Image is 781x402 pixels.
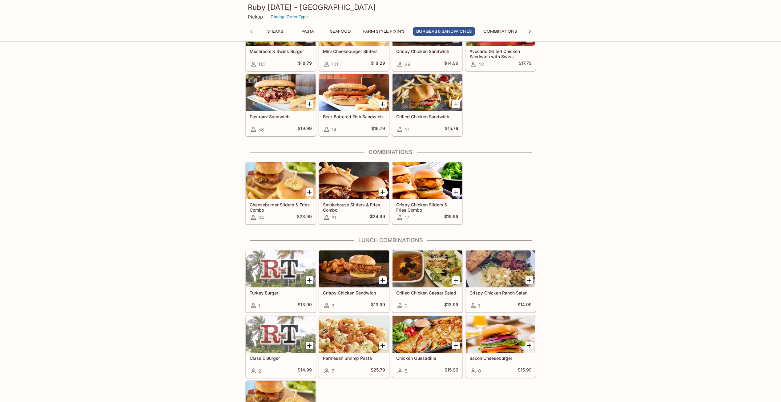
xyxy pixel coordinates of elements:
h5: $15.99 [445,367,458,375]
h5: $16.79 [371,126,385,133]
a: Bacon Cheeseburger0$15.99 [465,315,536,378]
button: Add Grilled Chicken Sandwich [452,100,460,108]
div: Beer-Battered Fish Sandwich [319,74,389,111]
h4: Combinations [245,149,536,156]
div: Crispy Chicken Ranch Salad [466,250,535,287]
div: Mushroom & Swiss Burger [246,9,316,46]
h5: Crispy Chicken Sandwich [396,49,458,54]
span: 2 [258,368,261,374]
div: Avocado Grilled Chicken Sandwich with Swiss [466,9,535,46]
h5: Avocado Grilled Chicken Sandwich with Swiss [469,49,532,59]
h5: Pastrami Sandwich [250,114,312,119]
h5: Mushroom & Swiss Burger [250,49,312,54]
button: Combinations [480,27,520,36]
button: Change Order Type [268,12,311,22]
a: Parmesan Shrimp Pasta7$25.79 [319,315,389,378]
h5: $19.99 [298,126,312,133]
span: 0 [478,368,481,374]
a: Turkey Burger1$13.99 [246,250,316,312]
span: 2 [405,303,408,309]
span: 29 [405,61,410,67]
div: Crispy Chicken Sandwich [393,9,462,46]
button: Add Beer-Battered Fish Sandwich [379,100,387,108]
a: Crispy Chicken Sliders & Fries Combo17$19.99 [392,162,462,224]
span: 17 [405,215,409,221]
button: Steaks [261,27,289,36]
button: Add Parmesan Shrimp Pasta [379,342,387,349]
span: 5 [405,368,408,374]
h5: $17.79 [519,60,532,68]
h5: Crispy Chicken Sliders & Fries Combo [396,202,458,212]
button: Add Cheeseburger Sliders & Fries Combo [306,188,313,196]
h5: $13.99 [298,302,312,309]
a: Crispy Chicken Ranch Salad1$14.99 [465,250,536,312]
div: Crispy Chicken Sliders & Fries Combo [393,162,462,199]
h5: $13.99 [444,302,458,309]
button: Burgers & Sandwiches [413,27,475,36]
button: Farm Style Fixin's [359,27,408,36]
a: Grilled Chicken Caesar Salad2$13.99 [392,250,462,312]
h5: $13.99 [371,302,385,309]
button: Add Classic Burger [306,342,313,349]
span: 42 [478,61,484,67]
div: Crispy Chicken Sandwich [319,250,389,287]
h5: $24.99 [370,214,385,221]
h5: Smokehouse Sliders & Fries Combo [323,202,385,212]
button: Add Crispy Chicken Ranch Salad [525,276,533,284]
h5: Cheeseburger Sliders & Fries Combo [250,202,312,212]
div: Turkey Burger [246,250,316,287]
h5: $18.29 [371,60,385,68]
span: 113 [258,61,265,67]
a: Beer-Battered Fish Sandwich14$16.79 [319,74,389,136]
p: Pickup [248,14,263,20]
h5: $25.79 [371,367,385,375]
button: Add Crispy Chicken Sliders & Fries Combo [452,188,460,196]
h5: Mini Cheeseburger Sliders [323,49,385,54]
a: Classic Burger2$14.99 [246,315,316,378]
h5: $19.99 [444,214,458,221]
a: Chicken Quesadilla5$15.99 [392,315,462,378]
div: Smokehouse Sliders & Fries Combo [319,162,389,199]
button: Add Bacon Cheeseburger [525,342,533,349]
button: Add Turkey Burger [306,276,313,284]
div: Pastrami Sandwich [246,74,316,111]
h5: Beer-Battered Fish Sandwich [323,114,385,119]
h5: $23.99 [297,214,312,221]
button: Add Chicken Quesadilla [452,342,460,349]
button: Add Grilled Chicken Caesar Salad [452,276,460,284]
h5: Crispy Chicken Sandwich [323,290,385,295]
div: Grilled Chicken Caesar Salad [393,250,462,287]
span: 14 [332,127,336,132]
button: Add Pastrami Sandwich [306,100,313,108]
h5: Bacon Cheeseburger [469,355,532,361]
h5: Grilled Chicken Sandwich [396,114,458,119]
h5: $14.99 [517,302,532,309]
a: Crispy Chicken Sandwich3$13.99 [319,250,389,312]
h5: Grilled Chicken Caesar Salad [396,290,458,295]
h5: Turkey Burger [250,290,312,295]
span: 21 [405,127,409,132]
h5: Classic Burger [250,355,312,361]
button: Add Smokehouse Sliders & Fries Combo [379,188,387,196]
a: Grilled Chicken Sandwich21$15.79 [392,74,462,136]
h5: $15.79 [445,126,458,133]
a: Pastrami Sandwich58$19.99 [246,74,316,136]
div: Parmesan Shrimp Pasta [319,316,389,353]
div: Classic Burger [246,316,316,353]
span: 101 [332,61,338,67]
div: Bacon Cheeseburger [466,316,535,353]
button: Add Crispy Chicken Sandwich [379,276,387,284]
div: Mini Cheeseburger Sliders [319,9,389,46]
button: Seafood [327,27,354,36]
a: Smokehouse Sliders & Fries Combo31$24.99 [319,162,389,224]
div: Cheeseburger Sliders & Fries Combo [246,162,316,199]
button: Pasta [294,27,322,36]
span: 31 [332,215,336,221]
h5: Chicken Quesadilla [396,355,458,361]
h5: $18.79 [298,60,312,68]
span: 1 [258,303,260,309]
h5: $14.99 [298,367,312,375]
h5: Crispy Chicken Ranch Salad [469,290,532,295]
h3: Ruby [DATE] - [GEOGRAPHIC_DATA] [248,2,533,12]
span: 7 [332,368,334,374]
